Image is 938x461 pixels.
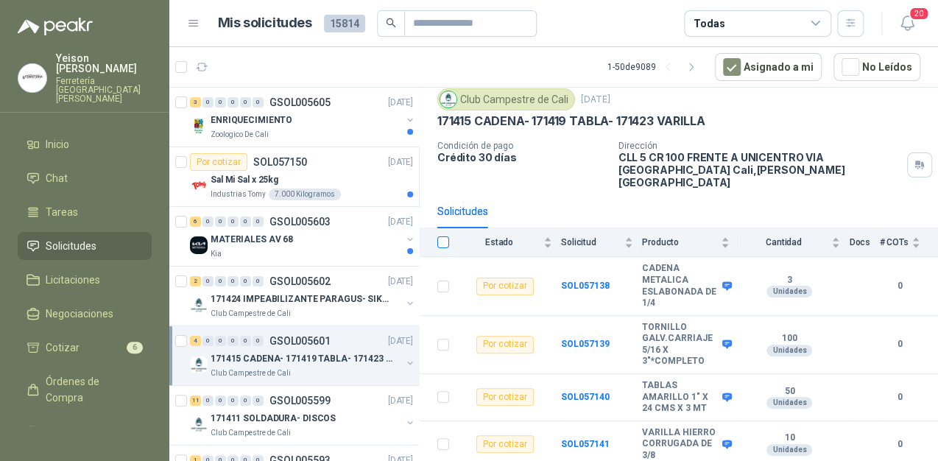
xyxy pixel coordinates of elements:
p: ENRIQUECIMIENTO [211,113,292,127]
th: Docs [849,228,879,257]
a: Por cotizarSOL057150[DATE] Company LogoSal Mi Sal x 25kgIndustrias Tomy7.000 Kilogramos [169,147,419,207]
p: Yeison [PERSON_NAME] [56,53,152,74]
span: Licitaciones [46,272,100,288]
a: Cotizar6 [18,334,152,362]
div: 4 [190,336,201,346]
img: Company Logo [190,356,208,373]
div: 0 [240,336,251,346]
img: Company Logo [18,64,46,92]
div: 11 [190,395,201,406]
div: 0 [240,395,251,406]
img: Company Logo [440,91,456,108]
p: [DATE] [388,334,413,348]
button: Asignado a mi [715,53,822,81]
div: Por cotizar [190,153,247,171]
div: 0 [228,395,239,406]
div: 3 [190,97,201,108]
p: Kia [211,248,222,260]
b: CADENA METALICA ESLABONADA DE 1/4 [642,263,719,309]
div: 0 [253,97,264,108]
div: 0 [240,217,251,227]
div: Por cotizar [476,278,534,295]
span: search [386,18,396,28]
div: Por cotizar [476,388,534,406]
p: [DATE] [388,275,413,289]
div: 0 [202,97,214,108]
b: 0 [879,437,920,451]
th: Cantidad [738,228,849,257]
button: No Leídos [833,53,920,81]
p: Zoologico De Cali [211,129,269,141]
b: TABLAS AMARILLO 1" X 24 CMS X 3 MT [642,380,719,415]
h1: Mis solicitudes [218,13,312,34]
img: Company Logo [190,117,208,135]
p: Club Campestre de Cali [211,367,291,379]
div: 2 [190,276,201,286]
div: 0 [202,395,214,406]
div: Unidades [766,345,812,356]
a: 3 0 0 0 0 0 GSOL005605[DATE] Company LogoENRIQUECIMIENTOZoologico De Cali [190,94,416,141]
span: Negociaciones [46,306,113,322]
a: Órdenes de Compra [18,367,152,412]
img: Company Logo [190,177,208,194]
p: MATERIALES AV 68 [211,233,293,247]
b: 0 [879,337,920,351]
button: 20 [894,10,920,37]
span: Cotizar [46,339,80,356]
p: GSOL005605 [269,97,331,108]
b: 10 [738,432,840,444]
span: Órdenes de Compra [46,373,138,406]
b: 0 [879,279,920,293]
p: Club Campestre de Cali [211,427,291,439]
div: Todas [694,15,724,32]
p: 171424 IMPEABILIZANTE PARAGUS- SIKALASTIC [211,292,394,306]
div: 7.000 Kilogramos [269,189,341,200]
div: 0 [202,276,214,286]
span: Solicitudes [46,238,96,254]
div: 1 - 50 de 9089 [607,55,703,79]
span: 20 [909,7,929,21]
a: SOL057138 [561,281,610,291]
p: CLL 5 CR 100 FRENTE A UNICENTRO VIA [GEOGRAPHIC_DATA] Cali , [PERSON_NAME][GEOGRAPHIC_DATA] [618,151,901,189]
a: 6 0 0 0 0 0 GSOL005603[DATE] Company LogoMATERIALES AV 68Kia [190,213,416,260]
a: SOL057139 [561,339,610,349]
div: 0 [253,336,264,346]
div: 6 [190,217,201,227]
a: Inicio [18,130,152,158]
p: GSOL005603 [269,217,331,227]
th: # COTs [879,228,938,257]
p: [DATE] [388,155,413,169]
a: Chat [18,164,152,192]
span: Producto [642,237,718,247]
div: 0 [215,97,226,108]
div: 0 [228,276,239,286]
b: 3 [738,275,840,286]
th: Producto [642,228,738,257]
span: Solicitud [561,237,621,247]
div: 0 [240,276,251,286]
img: Company Logo [190,415,208,433]
p: 171411 SOLDADURA- DISCOS [211,412,336,426]
div: 0 [228,217,239,227]
p: [DATE] [388,394,413,408]
p: Condición de pago [437,141,607,151]
div: 0 [253,395,264,406]
b: 0 [879,390,920,404]
div: 0 [228,336,239,346]
div: 0 [215,276,226,286]
p: GSOL005599 [269,395,331,406]
p: Crédito 30 días [437,151,607,163]
span: Estado [458,237,540,247]
a: SOL057140 [561,392,610,402]
span: Chat [46,170,68,186]
span: Inicio [46,136,69,152]
div: Unidades [766,397,812,409]
div: 0 [253,276,264,286]
a: Solicitudes [18,232,152,260]
span: Remisiones [46,423,100,440]
div: Por cotizar [476,435,534,453]
div: Solicitudes [437,203,488,219]
a: 4 0 0 0 0 0 GSOL005601[DATE] Company Logo171415 CADENA- 171419 TABLA- 171423 VARILLAClub Campestr... [190,332,416,379]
